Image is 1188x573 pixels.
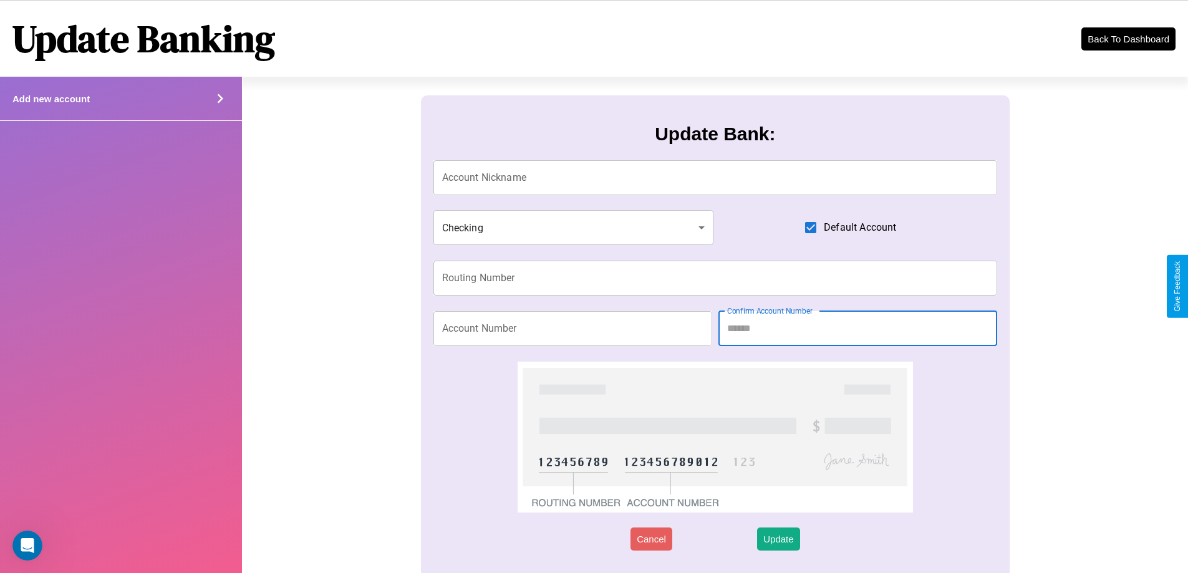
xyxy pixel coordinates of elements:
[655,123,775,145] h3: Update Bank:
[12,94,90,104] h4: Add new account
[1081,27,1176,51] button: Back To Dashboard
[12,531,42,561] iframe: Intercom live chat
[727,306,813,316] label: Confirm Account Number
[12,13,275,64] h1: Update Banking
[1173,261,1182,312] div: Give Feedback
[630,527,672,551] button: Cancel
[824,220,896,235] span: Default Account
[757,527,799,551] button: Update
[518,362,912,513] img: check
[433,210,714,245] div: Checking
